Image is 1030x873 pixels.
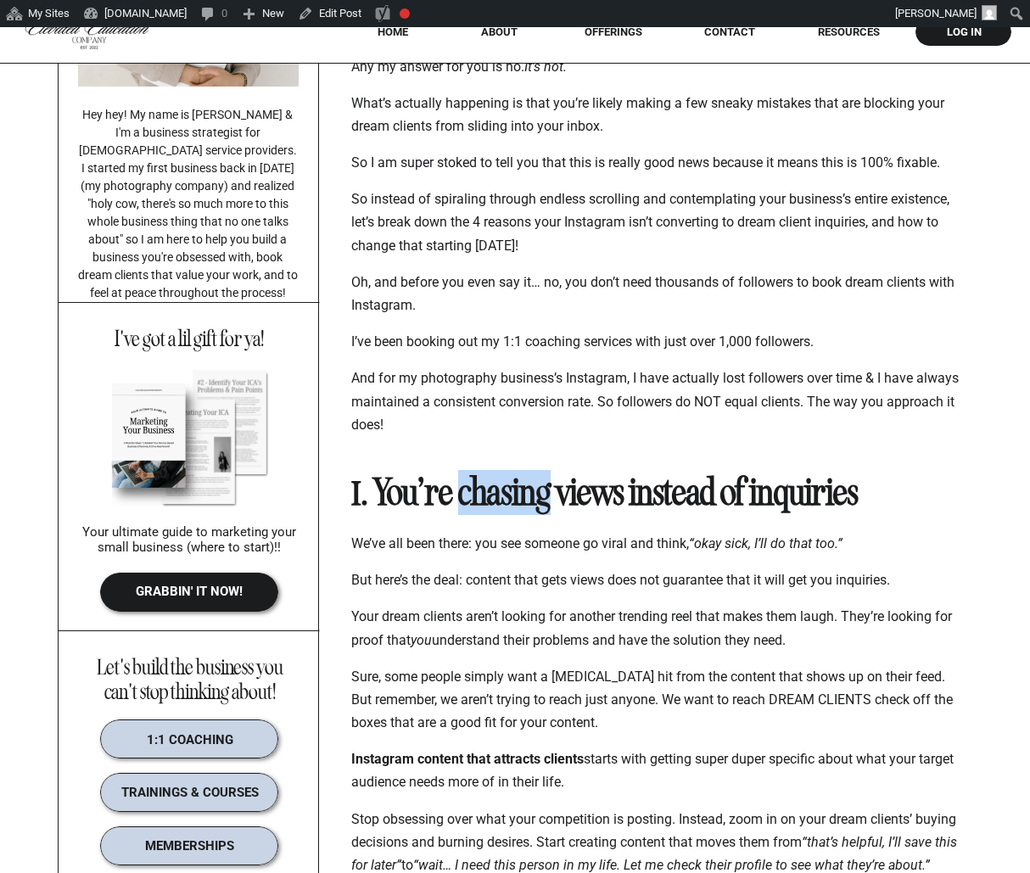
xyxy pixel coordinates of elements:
[351,532,966,555] p: We’ve all been there: you see someone go viral and think,
[351,330,966,353] p: I’ve been booking out my 1:1 coaching services with just over 1,000 followers.
[931,25,997,38] a: log in
[351,747,966,793] p: starts with getting super duper specific about what your target audience needs more of in their l...
[413,857,930,873] em: “wait… I need this person in my life. Let me check their profile to see what they’re about.”
[79,524,299,550] p: Your ultimate guide to marketing your small business (where to start)!!
[469,25,529,38] a: About
[351,151,966,174] p: So I am super stoked to tell you that this is really good news because it means this is 100% fixa...
[351,470,858,515] strong: 1. You’re chasing views instead of inquiries
[351,751,584,767] strong: Instagram content that attracts clients
[89,656,290,703] p: Let's build the business you can't stop thinking about!
[351,605,966,651] p: Your dream clients aren’t looking for another trending reel that makes them laugh. They’re lookin...
[115,732,265,742] a: 1:1 coaching
[411,632,432,648] em: you
[351,187,966,257] p: So instead of spiraling through endless scrolling and contemplating your business’s entire existe...
[351,55,966,78] p: Any my answer for you is no.
[129,584,249,598] a: grabbin' it now!
[400,8,410,19] div: Focus keyphrase not set
[560,25,666,38] a: offerings
[355,25,430,38] a: HOME
[524,59,567,75] em: It’s not.
[895,7,977,20] span: [PERSON_NAME]
[351,665,966,735] p: Sure, some people simply want a [MEDICAL_DATA] hit from the content that shows up on their feed. ...
[689,535,842,551] em: “okay sick, I’ll do that too.”
[692,25,767,38] a: Contact
[115,785,265,795] a: trainings & courses
[351,92,966,137] p: What’s actually happening is that you’re likely making a few sneaky mistakes that are blocking yo...
[351,367,966,436] p: And for my photography business’s Instagram, I have actually lost followers over time & I have al...
[115,838,265,848] a: memberships
[77,106,298,276] p: Hey hey! My name is [PERSON_NAME] & I'm a business strategist for [DEMOGRAPHIC_DATA] service prov...
[79,327,299,343] p: I've got a lil gift for ya!
[351,568,966,591] p: But here’s the deal: content that gets views does not guarantee that it will get you inquiries.
[351,271,966,316] p: Oh, and before you even say it… no, you don’t need thousands of followers to book dream clients w...
[794,25,903,38] a: RESOURCES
